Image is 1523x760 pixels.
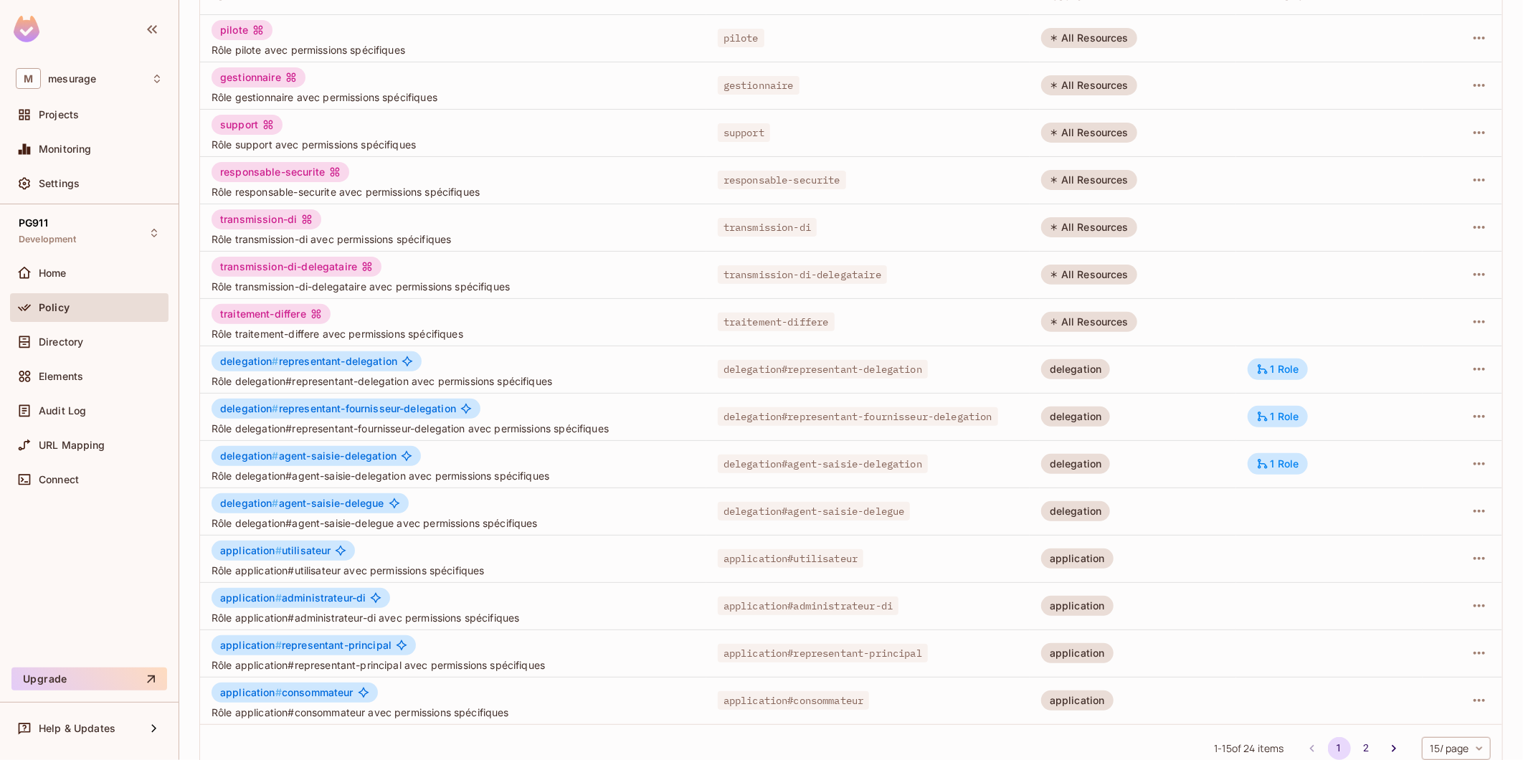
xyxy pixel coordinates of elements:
[220,450,397,462] span: agent-saisie-delegation
[1041,265,1137,285] div: All Resources
[212,280,695,293] span: Rôle transmission-di-delegataire avec permissions spécifiques
[212,257,381,277] div: transmission-di-delegataire
[212,516,695,530] span: Rôle delegation#agent-saisie-delegue avec permissions spécifiques
[220,592,366,604] span: administrateur-di
[212,422,695,435] span: Rôle delegation#representant-fournisseur-delegation avec permissions spécifiques
[718,691,870,710] span: application#consommateur
[220,403,456,414] span: representant-fournisseur-delegation
[220,402,279,414] span: delegation
[1041,407,1111,427] div: delegation
[39,440,105,451] span: URL Mapping
[220,687,354,698] span: consommateur
[220,355,279,367] span: delegation
[220,498,384,509] span: agent-saisie-delegue
[275,592,282,604] span: #
[718,76,800,95] span: gestionnaire
[1041,501,1111,521] div: delegation
[19,234,77,245] span: Development
[14,16,39,42] img: SReyMgAAAABJRU5ErkJggg==
[212,43,695,57] span: Rôle pilote avec permissions spécifiques
[1256,410,1299,423] div: 1 Role
[718,644,928,662] span: application#representant-principal
[718,502,911,521] span: delegation#agent-saisie-delegue
[212,209,321,229] div: transmission-di
[272,497,279,509] span: #
[212,611,695,624] span: Rôle application#administrateur-di avec permissions spécifiques
[212,162,349,182] div: responsable-securite
[1041,643,1114,663] div: application
[275,639,282,651] span: #
[220,497,279,509] span: delegation
[212,304,331,324] div: traitement-differe
[1299,737,1408,760] nav: pagination navigation
[39,109,79,120] span: Projects
[212,469,695,483] span: Rôle delegation#agent-saisie-delegation avec permissions spécifiques
[1041,217,1137,237] div: All Resources
[16,68,41,89] span: M
[1214,741,1284,756] span: 1 - 15 of 24 items
[212,706,695,719] span: Rôle application#consommateur avec permissions spécifiques
[718,218,817,237] span: transmission-di
[212,658,695,672] span: Rôle application#representant-principal avec permissions spécifiques
[39,267,67,279] span: Home
[1041,123,1137,143] div: All Resources
[212,232,695,246] span: Rôle transmission-di avec permissions spécifiques
[39,405,86,417] span: Audit Log
[1041,596,1114,616] div: application
[212,67,305,87] div: gestionnaire
[1382,737,1405,760] button: Go to next page
[1041,312,1137,332] div: All Resources
[212,115,283,135] div: support
[718,29,764,47] span: pilote
[718,171,846,189] span: responsable-securite
[272,450,279,462] span: #
[718,455,928,473] span: delegation#agent-saisie-delegation
[39,474,79,485] span: Connect
[212,327,695,341] span: Rôle traitement-differe avec permissions spécifiques
[275,544,282,556] span: #
[19,217,48,229] span: PG911
[212,185,695,199] span: Rôle responsable-securite avec permissions spécifiques
[272,355,279,367] span: #
[1041,359,1111,379] div: delegation
[220,545,331,556] span: utilisateur
[718,265,887,284] span: transmission-di-delegataire
[275,686,282,698] span: #
[11,668,167,690] button: Upgrade
[220,450,279,462] span: delegation
[1041,170,1137,190] div: All Resources
[212,90,695,104] span: Rôle gestionnaire avec permissions spécifiques
[272,402,279,414] span: #
[1041,28,1137,48] div: All Resources
[718,360,928,379] span: delegation#representant-delegation
[718,407,998,426] span: delegation#representant-fournisseur-delegation
[39,178,80,189] span: Settings
[220,356,397,367] span: representant-delegation
[1041,548,1114,569] div: application
[1422,737,1491,760] div: 15 / page
[1041,454,1111,474] div: delegation
[220,592,282,604] span: application
[220,544,282,556] span: application
[718,313,835,331] span: traitement-differe
[212,564,695,577] span: Rôle application#utilisateur avec permissions spécifiques
[212,138,695,151] span: Rôle support avec permissions spécifiques
[39,371,83,382] span: Elements
[718,549,863,568] span: application#utilisateur
[1355,737,1378,760] button: Go to page 2
[1256,363,1299,376] div: 1 Role
[220,639,282,651] span: application
[1041,75,1137,95] div: All Resources
[718,597,898,615] span: application#administrateur-di
[1041,690,1114,711] div: application
[39,302,70,313] span: Policy
[220,686,282,698] span: application
[39,336,83,348] span: Directory
[39,723,115,734] span: Help & Updates
[212,20,272,40] div: pilote
[1256,457,1299,470] div: 1 Role
[39,143,92,155] span: Monitoring
[48,73,96,85] span: Workspace: mesurage
[718,123,770,142] span: support
[1328,737,1351,760] button: page 1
